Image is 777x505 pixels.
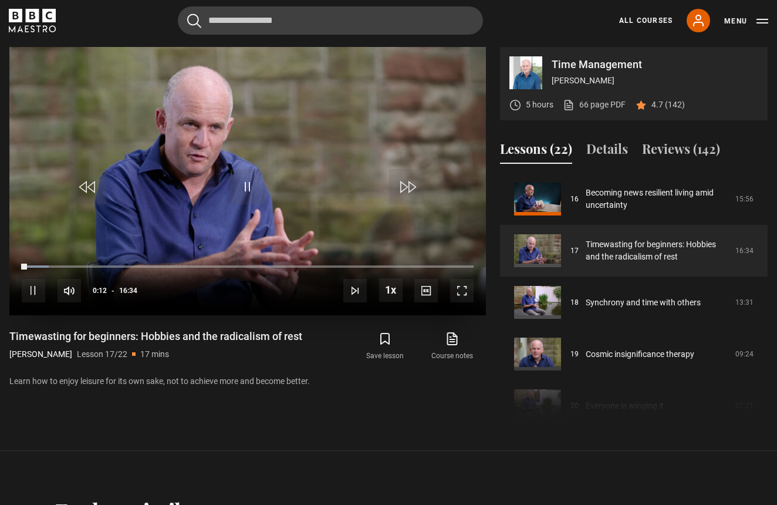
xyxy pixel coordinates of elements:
[9,9,56,32] svg: BBC Maestro
[379,278,403,302] button: Playback Rate
[77,348,127,361] p: Lesson 17/22
[187,14,201,28] button: Submit the search query
[552,75,758,87] p: [PERSON_NAME]
[352,329,418,363] button: Save lesson
[22,279,45,302] button: Pause
[586,297,701,309] a: Synchrony and time with others
[586,238,728,263] a: Timewasting for beginners: Hobbies and the radicalism of rest
[414,279,438,302] button: Captions
[586,348,694,361] a: Cosmic insignificance therapy
[526,99,553,111] p: 5 hours
[500,139,572,164] button: Lessons (22)
[9,375,486,388] p: Learn how to enjoy leisure for its own sake, not to achieve more and become better.
[552,59,758,70] p: Time Management
[58,279,81,302] button: Mute
[619,15,673,26] a: All Courses
[343,279,367,302] button: Next Lesson
[563,99,626,111] a: 66 page PDF
[651,99,685,111] p: 4.7 (142)
[119,280,137,301] span: 16:34
[140,348,169,361] p: 17 mins
[22,265,474,268] div: Progress Bar
[724,15,768,27] button: Toggle navigation
[9,329,302,344] h1: Timewasting for beginners: Hobbies and the radicalism of rest
[93,280,107,301] span: 0:12
[586,139,628,164] button: Details
[642,139,720,164] button: Reviews (142)
[112,287,114,295] span: -
[419,329,486,363] a: Course notes
[586,187,728,211] a: Becoming news resilient living amid uncertainty
[9,47,486,315] video-js: Video Player
[450,279,474,302] button: Fullscreen
[9,348,72,361] p: [PERSON_NAME]
[178,6,483,35] input: Search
